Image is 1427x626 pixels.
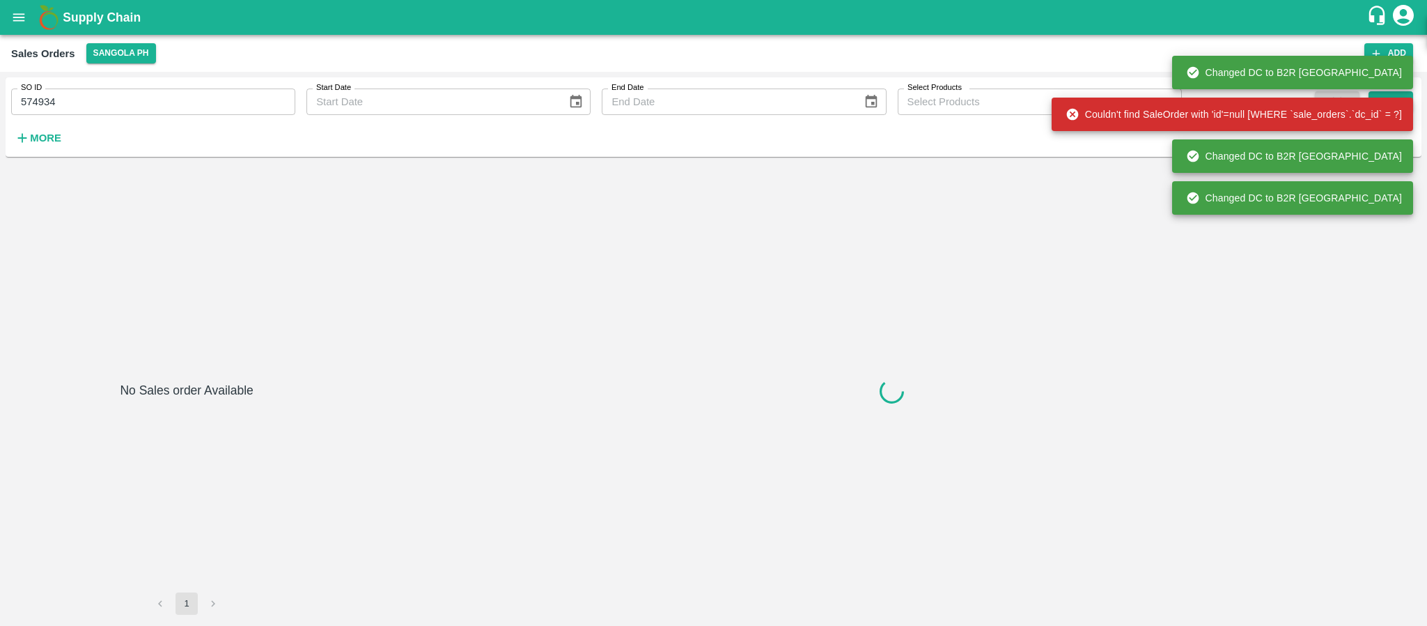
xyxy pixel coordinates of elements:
[11,89,295,115] input: Enter SO ID
[563,89,589,115] button: Choose date
[11,126,65,150] button: More
[602,89,852,115] input: End Date
[30,132,61,144] strong: More
[11,45,75,63] div: Sales Orders
[1391,3,1416,32] div: account of current user
[902,93,1155,111] input: Select Products
[858,89,884,115] button: Choose date
[1066,102,1402,127] div: Couldn't find SaleOrder with 'id'=null [WHERE `sale_orders`.`dc_id` = ?]
[1186,144,1403,169] div: Changed DC to B2R [GEOGRAPHIC_DATA]
[306,89,557,115] input: Start Date
[1186,60,1403,85] div: Changed DC to B2R [GEOGRAPHIC_DATA]
[1366,5,1391,30] div: customer-support
[35,3,63,31] img: logo
[86,43,156,63] button: Select DC
[611,82,644,93] label: End Date
[3,1,35,33] button: open drawer
[176,593,198,615] button: page 1
[21,82,42,93] label: SO ID
[1186,185,1403,211] div: Changed DC to B2R [GEOGRAPHIC_DATA]
[316,82,351,93] label: Start Date
[63,10,141,24] b: Supply Chain
[120,381,253,593] h6: No Sales order Available
[147,593,226,615] nav: pagination navigation
[907,82,962,93] label: Select Products
[63,8,1366,27] a: Supply Chain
